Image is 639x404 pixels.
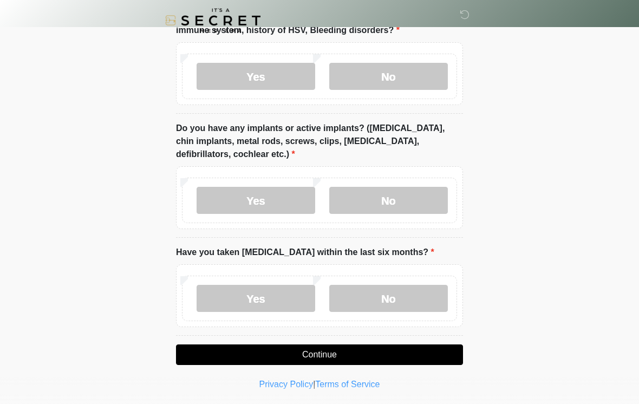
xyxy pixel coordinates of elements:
[176,344,463,365] button: Continue
[315,380,380,389] a: Terms of Service
[329,187,448,214] label: No
[259,380,314,389] a: Privacy Policy
[197,63,315,90] label: Yes
[165,8,260,32] img: It's A Secret Med Spa Logo
[197,285,315,312] label: Yes
[176,122,463,161] label: Do you have any implants or active implants? ([MEDICAL_DATA], chin implants, metal rods, screws, ...
[176,246,434,259] label: Have you taken [MEDICAL_DATA] within the last six months?
[313,380,315,389] a: |
[329,285,448,312] label: No
[197,187,315,214] label: Yes
[329,63,448,90] label: No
